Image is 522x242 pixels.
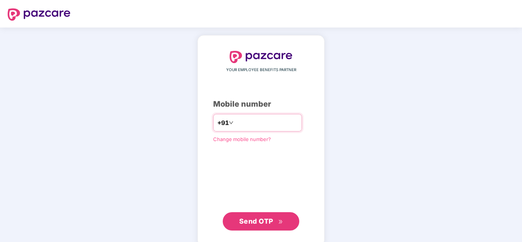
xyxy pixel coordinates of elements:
button: Send OTPdouble-right [223,212,299,231]
span: down [229,120,233,125]
span: YOUR EMPLOYEE BENEFITS PARTNER [226,67,296,73]
a: Change mobile number? [213,136,271,142]
img: logo [8,8,70,21]
img: logo [230,51,292,63]
span: double-right [278,219,283,224]
span: +91 [217,118,229,128]
div: Mobile number [213,98,309,110]
span: Send OTP [239,217,273,225]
